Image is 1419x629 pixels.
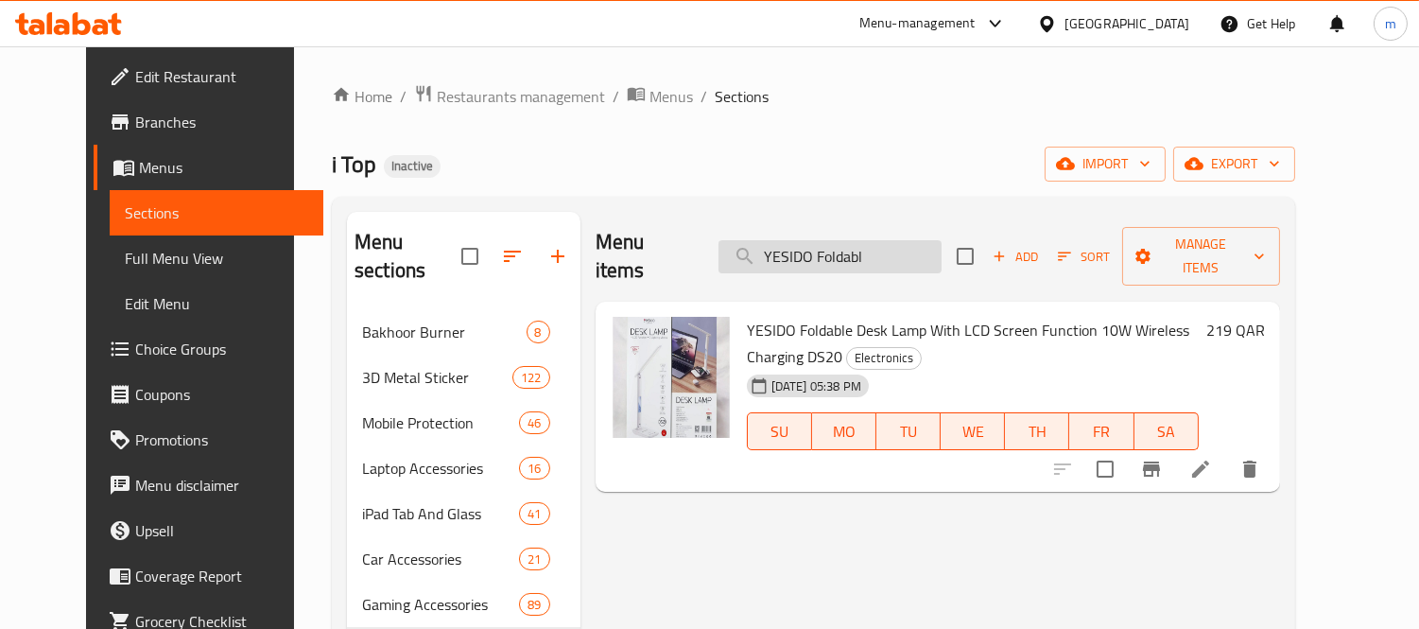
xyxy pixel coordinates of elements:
[347,491,580,536] div: iPad Tab And Glass41
[941,412,1005,450] button: WE
[519,411,549,434] div: items
[384,158,441,174] span: Inactive
[362,502,519,525] span: iPad Tab And Glass
[1005,412,1069,450] button: TH
[520,596,548,614] span: 89
[519,593,549,616] div: items
[135,565,308,587] span: Coverage Report
[519,548,549,570] div: items
[985,242,1046,271] button: Add
[945,236,985,276] span: Select section
[94,417,323,463] a: Promotions
[94,145,323,190] a: Menus
[513,369,548,387] span: 122
[1046,242,1122,271] span: Sort items
[884,418,933,446] span: TU
[1064,13,1189,34] div: [GEOGRAPHIC_DATA]
[520,460,548,478] span: 16
[94,372,323,417] a: Coupons
[125,247,308,270] span: Full Menu View
[110,190,323,236] a: Sections
[1069,412,1133,450] button: FR
[812,412,876,450] button: MO
[135,338,308,360] span: Choice Groups
[362,411,519,434] span: Mobile Protection
[1012,418,1062,446] span: TH
[347,309,580,355] div: Bakhoor Burner8
[135,111,308,133] span: Branches
[701,85,707,108] li: /
[859,12,976,35] div: Menu-management
[985,242,1046,271] span: Add item
[627,84,693,109] a: Menus
[1227,446,1272,492] button: delete
[135,519,308,542] span: Upsell
[139,156,308,179] span: Menus
[1077,418,1126,446] span: FR
[847,347,921,369] span: Electronics
[1188,152,1280,176] span: export
[520,414,548,432] span: 46
[362,548,519,570] span: Car Accessories
[1085,449,1125,489] span: Select to update
[135,474,308,497] span: Menu disclaimer
[520,505,548,523] span: 41
[1134,412,1199,450] button: SA
[400,85,407,108] li: /
[876,412,941,450] button: TU
[125,201,308,224] span: Sections
[611,317,732,438] img: YESIDO Foldable Desk Lamp With LCD Screen Function 10W Wireless Charging DS20
[437,85,605,108] span: Restaurants management
[1173,147,1295,182] button: export
[520,550,548,568] span: 21
[1142,418,1191,446] span: SA
[1058,246,1110,268] span: Sort
[1045,147,1166,182] button: import
[94,99,323,145] a: Branches
[355,228,461,285] h2: Menu sections
[332,143,376,185] span: i Top
[94,508,323,553] a: Upsell
[747,316,1189,371] span: YESIDO Foldable Desk Lamp With LCD Screen Function 10W Wireless Charging DS20
[94,553,323,599] a: Coverage Report
[1137,233,1265,280] span: Manage items
[490,234,535,279] span: Sort sections
[747,412,812,450] button: SU
[332,84,1295,109] nav: breadcrumb
[135,428,308,451] span: Promotions
[718,240,942,273] input: search
[135,65,308,88] span: Edit Restaurant
[362,593,519,616] span: Gaming Accessories
[1129,446,1174,492] button: Branch-specific-item
[1385,13,1396,34] span: m
[450,236,490,276] span: Select all sections
[715,85,769,108] span: Sections
[110,281,323,326] a: Edit Menu
[1122,227,1280,286] button: Manage items
[94,463,323,508] a: Menu disclaimer
[94,326,323,372] a: Choice Groups
[846,347,922,370] div: Electronics
[596,228,696,285] h2: Menu items
[362,366,512,389] span: 3D Metal Sticker
[613,85,619,108] li: /
[347,582,580,627] div: Gaming Accessories89
[362,321,527,343] span: Bakhoor Burner
[528,323,549,341] span: 8
[332,85,392,108] a: Home
[94,54,323,99] a: Edit Restaurant
[135,383,308,406] span: Coupons
[347,446,580,491] div: Laptop Accessories16
[110,236,323,281] a: Full Menu View
[820,418,869,446] span: MO
[347,355,580,400] div: 3D Metal Sticker122
[948,418,997,446] span: WE
[347,536,580,582] div: Car Accessories21
[1206,317,1265,343] h6: 219 QAR
[1060,152,1151,176] span: import
[347,400,580,446] div: Mobile Protection46
[125,292,308,315] span: Edit Menu
[755,418,805,446] span: SU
